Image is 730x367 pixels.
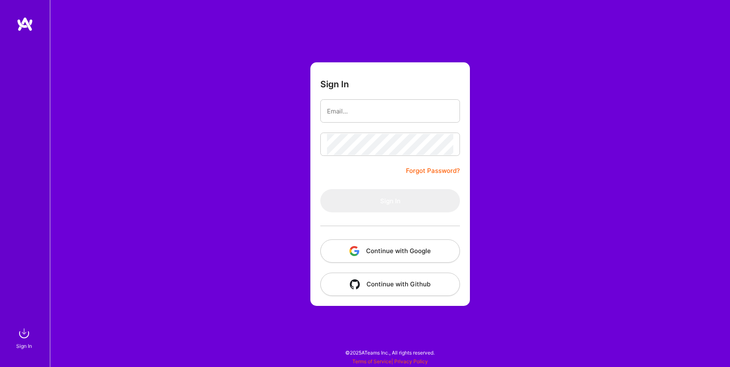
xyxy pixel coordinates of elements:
[50,342,730,363] div: © 2025 ATeams Inc., All rights reserved.
[320,79,349,89] h3: Sign In
[327,101,453,122] input: Email...
[17,325,32,350] a: sign inSign In
[17,17,33,32] img: logo
[16,342,32,350] div: Sign In
[349,246,359,256] img: icon
[320,189,460,212] button: Sign In
[394,358,428,365] a: Privacy Policy
[352,358,428,365] span: |
[320,239,460,263] button: Continue with Google
[16,325,32,342] img: sign in
[352,358,391,365] a: Terms of Service
[406,166,460,176] a: Forgot Password?
[350,279,360,289] img: icon
[320,273,460,296] button: Continue with Github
